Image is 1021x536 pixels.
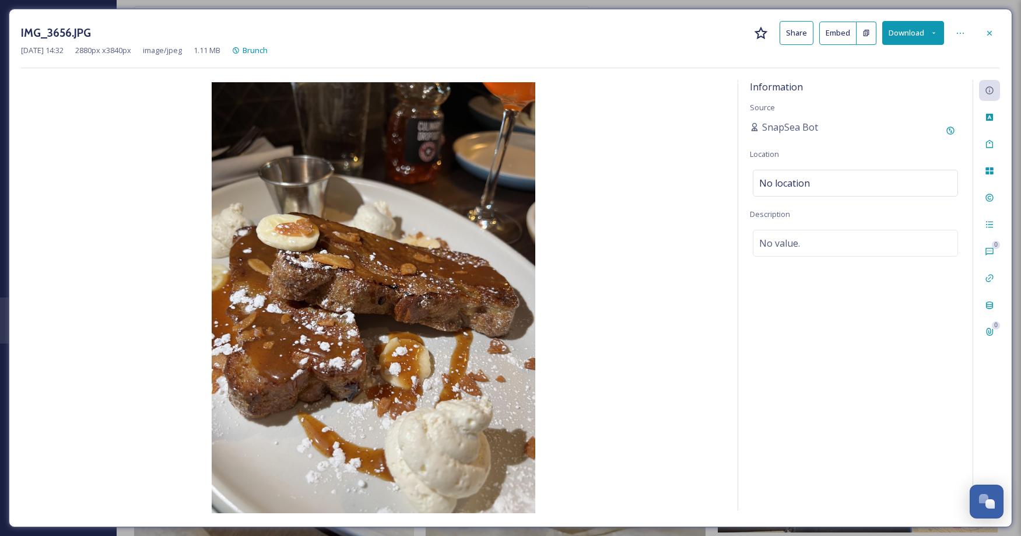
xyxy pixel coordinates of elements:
span: No location [759,176,810,190]
span: No value. [759,236,800,250]
button: Share [780,21,813,45]
span: 2880 px x 3840 px [75,45,131,56]
div: 0 [992,241,1000,249]
img: CHNQjZN.JPG [21,82,726,513]
span: [DATE] 14:32 [21,45,64,56]
span: Description [750,209,790,219]
span: image/jpeg [143,45,182,56]
span: Location [750,149,779,159]
span: Information [750,80,803,93]
button: Embed [819,22,857,45]
button: Download [882,21,944,45]
span: Brunch [243,45,268,55]
h3: IMG_3656.JPG [21,24,91,41]
span: Source [750,102,775,113]
span: SnapSea Bot [762,120,818,134]
button: Open Chat [970,485,1004,519]
span: 1.11 MB [194,45,220,56]
div: 0 [992,321,1000,330]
